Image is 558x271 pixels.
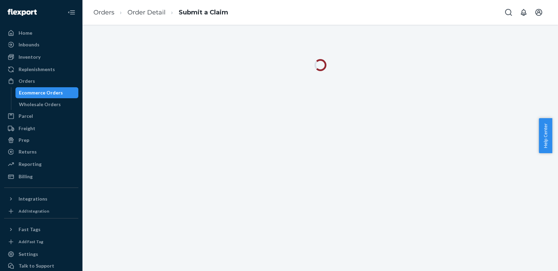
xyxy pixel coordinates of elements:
a: Settings [4,249,78,260]
button: Help Center [539,118,552,153]
a: Prep [4,135,78,146]
a: Replenishments [4,64,78,75]
button: Integrations [4,193,78,204]
button: Open Search Box [502,5,515,19]
div: Wholesale Orders [19,101,61,108]
div: Integrations [19,195,47,202]
button: Open account menu [532,5,546,19]
a: Returns [4,146,78,157]
div: Orders [19,78,35,84]
button: Fast Tags [4,224,78,235]
a: Inbounds [4,39,78,50]
a: Freight [4,123,78,134]
div: Add Fast Tag [19,239,43,245]
div: Parcel [19,113,33,120]
a: Orders [4,76,78,87]
a: Wholesale Orders [15,99,79,110]
img: Flexport logo [8,9,37,16]
div: Talk to Support [19,262,54,269]
a: Reporting [4,159,78,170]
div: Home [19,30,32,36]
div: Settings [19,251,38,258]
button: Open notifications [517,5,531,19]
div: Inventory [19,54,41,60]
a: Add Integration [4,207,78,215]
a: Submit a Claim [179,9,228,16]
a: Orders [93,9,114,16]
ol: breadcrumbs [88,2,234,23]
a: Parcel [4,111,78,122]
div: Fast Tags [19,226,41,233]
div: Ecommerce Orders [19,89,63,96]
a: Inventory [4,52,78,63]
button: Close Navigation [65,5,78,19]
div: Prep [19,137,29,144]
a: Add Fast Tag [4,238,78,246]
div: Returns [19,148,37,155]
div: Reporting [19,161,42,168]
a: Ecommerce Orders [15,87,79,98]
a: Home [4,27,78,38]
div: Freight [19,125,35,132]
a: Order Detail [127,9,166,16]
div: Add Integration [19,208,49,214]
div: Inbounds [19,41,40,48]
div: Billing [19,173,33,180]
div: Replenishments [19,66,55,73]
a: Billing [4,171,78,182]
